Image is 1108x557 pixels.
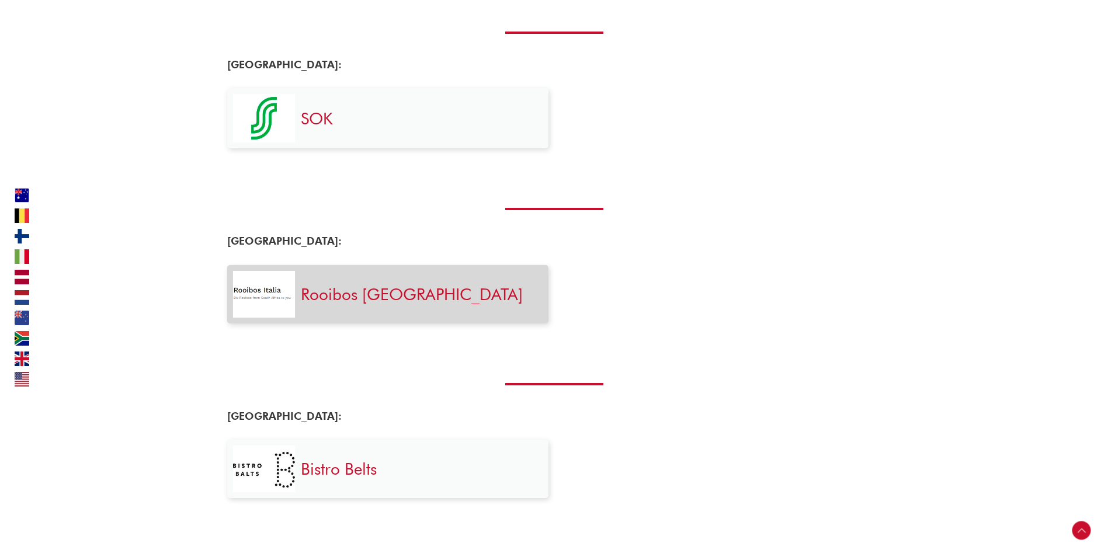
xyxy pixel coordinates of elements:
[301,109,333,128] a: SOK
[227,410,548,423] h4: [GEOGRAPHIC_DATA]:
[227,235,548,248] h4: [GEOGRAPHIC_DATA]:
[301,459,377,479] a: Bistro Belts
[301,284,523,304] a: Rooibos [GEOGRAPHIC_DATA]
[227,58,548,71] h4: [GEOGRAPHIC_DATA]:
